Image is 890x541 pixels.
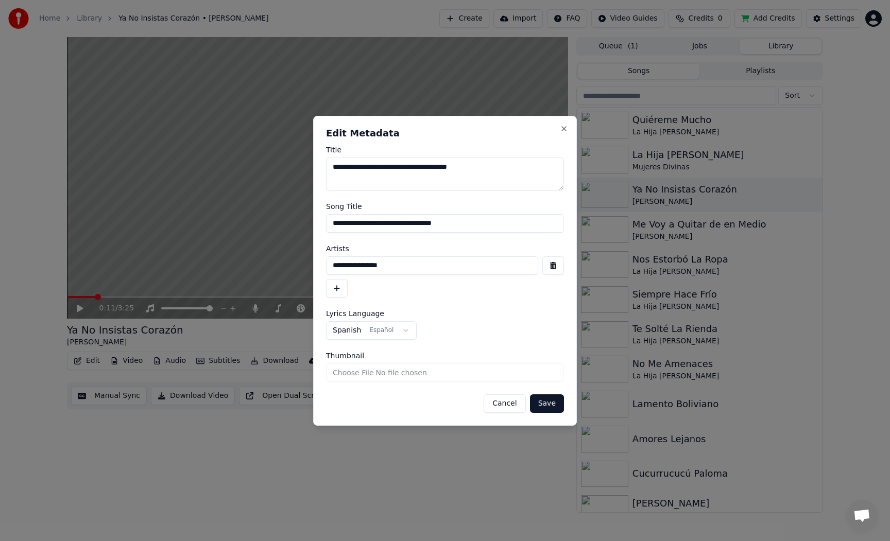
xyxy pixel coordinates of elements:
[326,203,564,210] label: Song Title
[326,352,364,359] span: Thumbnail
[530,394,564,413] button: Save
[484,394,525,413] button: Cancel
[326,245,564,252] label: Artists
[326,146,564,153] label: Title
[326,310,384,317] span: Lyrics Language
[326,129,564,138] h2: Edit Metadata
